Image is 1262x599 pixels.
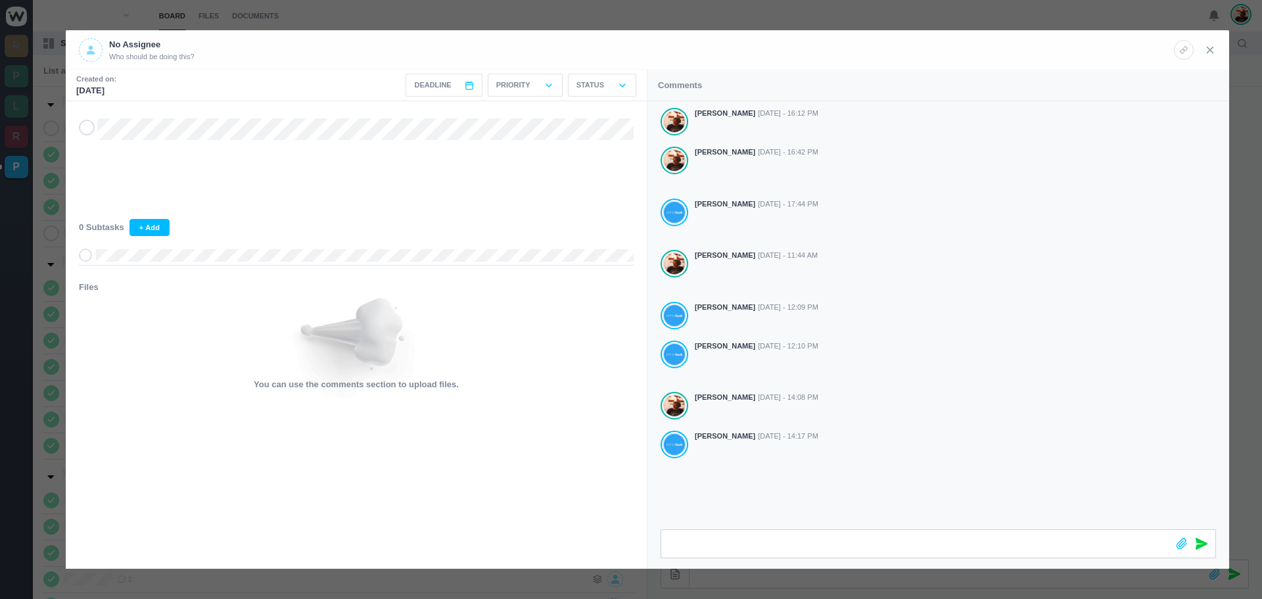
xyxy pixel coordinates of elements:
small: Created on: [76,74,116,85]
p: Comments [658,79,702,92]
p: No Assignee [109,38,195,51]
span: Deadline [414,80,451,91]
p: Priority [496,80,530,91]
p: [DATE] [76,84,116,97]
span: Who should be doing this? [109,51,195,62]
p: Status [576,80,604,91]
